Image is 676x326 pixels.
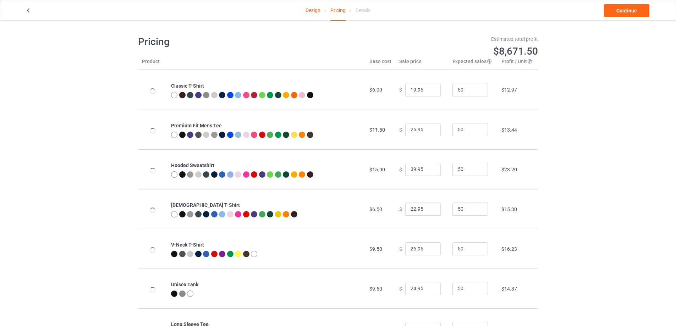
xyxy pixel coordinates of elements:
img: heather_texture.png [211,132,218,138]
span: $13.44 [501,127,517,133]
span: $14.37 [501,286,517,292]
div: Estimated total profit [343,35,538,43]
b: [DEMOGRAPHIC_DATA] T-Shirt [171,202,240,208]
span: $6.50 [369,206,382,212]
div: Pricing [330,0,346,21]
span: $12.97 [501,87,517,93]
span: $ [399,206,402,212]
th: Base cost [366,58,395,70]
span: $9.50 [369,246,382,252]
span: $9.50 [369,286,382,292]
span: $ [399,246,402,252]
span: $ [399,166,402,172]
h1: Pricing [138,35,333,48]
span: $15.00 [369,167,385,172]
b: Unisex Tank [171,282,198,287]
a: Design [306,0,320,20]
b: V-Neck T-Shirt [171,242,204,248]
span: $23.20 [501,167,517,172]
span: $11.50 [369,127,385,133]
b: Classic T-Shirt [171,83,204,89]
b: Premium Fit Mens Tee [171,123,222,128]
span: $8,671.50 [493,45,538,57]
img: heather_texture.png [203,92,209,98]
th: Sale price [395,58,449,70]
th: Product [138,58,167,70]
span: $16.23 [501,246,517,252]
span: $6.00 [369,87,382,93]
a: Continue [604,4,649,17]
th: Expected sales [449,58,498,70]
span: $ [399,87,402,93]
th: Profit / Unit [498,58,538,70]
span: $15.30 [501,206,517,212]
div: Details [356,0,370,20]
img: heather_texture.png [179,291,186,297]
span: $ [399,286,402,291]
span: $ [399,127,402,132]
b: Hooded Sweatshirt [171,162,214,168]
